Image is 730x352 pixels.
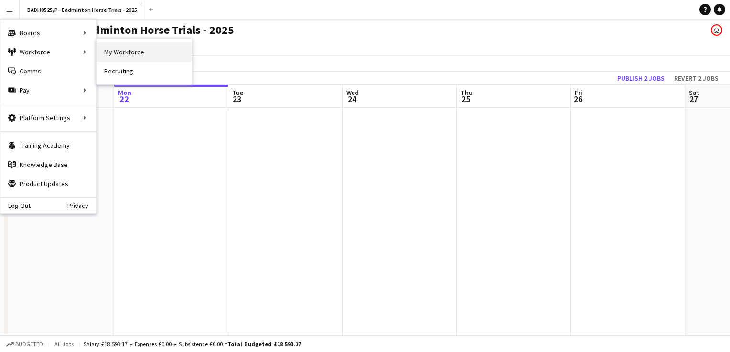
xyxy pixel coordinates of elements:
[345,93,359,104] span: 24
[20,0,145,19] button: BADH0525/P - Badminton Horse Trials - 2025
[0,62,96,81] a: Comms
[67,202,96,209] a: Privacy
[117,93,131,104] span: 22
[0,136,96,155] a: Training Academy
[84,341,301,348] div: Salary £18 593.17 + Expenses £0.00 + Subsistence £0.00 =
[575,88,582,97] span: Fri
[670,72,722,84] button: Revert 2 jobs
[711,24,722,36] app-user-avatar: Grace Shorten
[0,155,96,174] a: Knowledge Base
[97,62,192,81] a: Recruiting
[459,93,472,104] span: 25
[227,341,301,348] span: Total Budgeted £18 593.17
[5,339,44,350] button: Budgeted
[53,341,75,348] span: All jobs
[461,88,472,97] span: Thu
[15,341,43,348] span: Budgeted
[8,23,234,37] h1: BADH0525/P - Badminton Horse Trials - 2025
[0,23,96,42] div: Boards
[118,88,131,97] span: Mon
[0,108,96,127] div: Platform Settings
[0,202,31,209] a: Log Out
[689,88,699,97] span: Sat
[0,174,96,193] a: Product Updates
[231,93,243,104] span: 23
[573,93,582,104] span: 26
[232,88,243,97] span: Tue
[0,81,96,100] div: Pay
[687,93,699,104] span: 27
[97,42,192,62] a: My Workforce
[0,42,96,62] div: Workforce
[346,88,359,97] span: Wed
[613,72,668,84] button: Publish 2 jobs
